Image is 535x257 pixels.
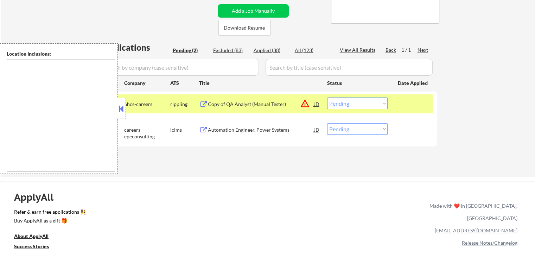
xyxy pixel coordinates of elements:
input: Search by title (case sensitive) [266,59,433,76]
div: Back [386,46,397,54]
div: Applied (38) [254,47,289,54]
div: Copy of QA Analyst (Manual Tester) [208,101,314,108]
u: About ApplyAll [14,233,49,239]
input: Search by company (case sensitive) [101,59,259,76]
div: Next [418,46,429,54]
a: Buy ApplyAll as a gift 🎁 [14,217,84,226]
div: Excluded (83) [213,47,248,54]
div: Location Inclusions: [7,50,115,57]
div: Pending (2) [173,47,208,54]
div: View All Results [340,46,377,54]
div: Automation Engineer, Power Systems [208,126,314,133]
a: Success Stories [14,243,58,251]
a: Refer & earn free applications 👯‍♀️ [14,209,282,217]
button: warning_amber [300,99,310,108]
div: Buy ApplyAll as a gift 🎁 [14,218,84,223]
div: Made with ❤️ in [GEOGRAPHIC_DATA], [GEOGRAPHIC_DATA] [427,200,517,224]
div: ATS [170,80,199,87]
div: JD [313,123,320,136]
div: hhcs-careers [124,101,170,108]
div: Applications [101,43,170,52]
button: Add a Job Manually [218,4,289,18]
div: JD [313,98,320,110]
u: Success Stories [14,243,49,249]
a: [EMAIL_ADDRESS][DOMAIN_NAME] [435,227,517,233]
div: Date Applied [398,80,429,87]
div: careers-epeconsulting [124,126,170,140]
div: Title [199,80,320,87]
div: icims [170,126,199,133]
div: ApplyAll [14,191,62,203]
div: All (123) [295,47,330,54]
div: Status [327,76,388,89]
button: Download Resume [218,20,270,36]
div: 1 / 1 [401,46,418,54]
div: rippling [170,101,199,108]
div: Company [124,80,170,87]
a: About ApplyAll [14,232,58,241]
a: Release Notes/Changelog [462,240,517,246]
